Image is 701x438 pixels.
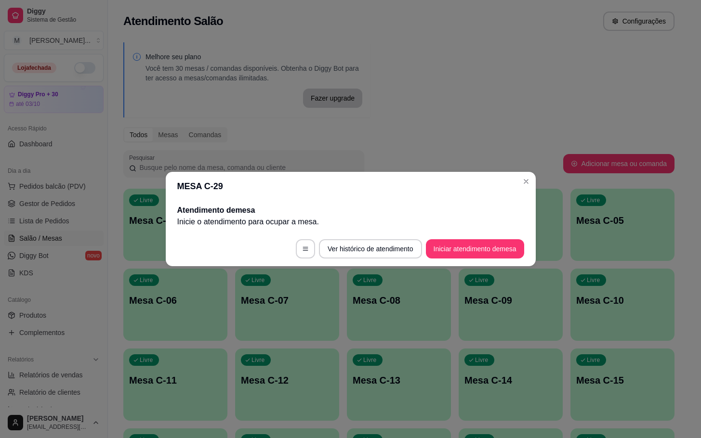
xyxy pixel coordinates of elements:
h2: Atendimento de mesa [177,205,524,216]
p: Inicie o atendimento para ocupar a mesa . [177,216,524,228]
button: Ver histórico de atendimento [319,239,422,258]
button: Close [518,174,534,189]
button: Iniciar atendimento demesa [426,239,524,258]
header: MESA C-29 [166,172,536,201]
